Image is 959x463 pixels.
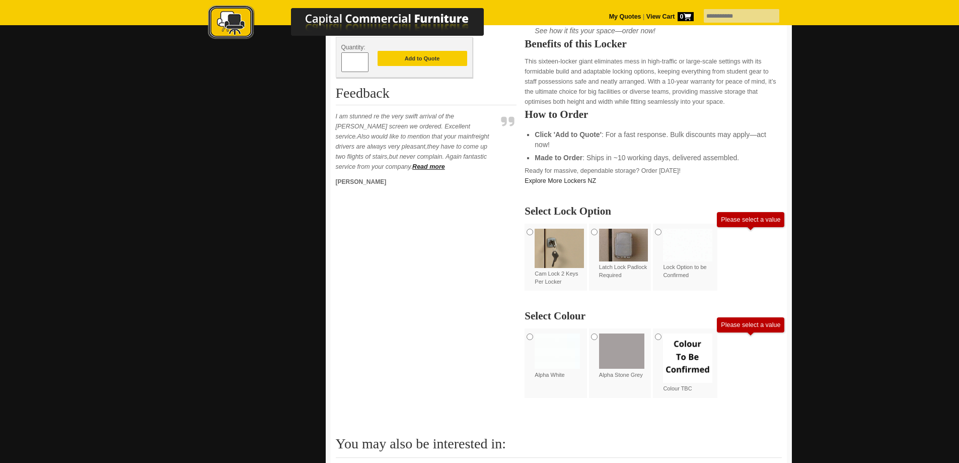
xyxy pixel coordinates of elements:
[525,311,781,321] h2: Select Colour
[663,334,712,392] label: Colour TBC
[663,229,712,279] label: Lock Option to be Confirmed
[535,229,584,268] img: Cam Lock 2 Keys Per Locker
[180,5,533,42] img: Capital Commercial Furniture Logo
[525,109,781,119] h2: How to Order
[535,153,771,163] li: : Ships in ~10 working days, delivered assembled.
[535,334,580,369] img: Alpha White
[678,12,694,21] span: 0
[663,229,712,261] img: Lock Option to be Confirmed
[535,130,602,139] strong: Click 'Add to Quote'
[721,216,780,223] div: Please select a value
[525,56,781,107] p: This sixteen-locker giant eliminates mess in high-traffic or large-scale settings with its formid...
[644,13,693,20] a: View Cart0
[599,334,648,379] label: Alpha Stone Grey
[535,129,771,150] li: : For a fast response. Bulk discounts may apply—act now!
[525,166,781,186] p: Ready for massive, dependable storage? Order [DATE]!
[599,334,644,369] img: Alpha Stone Grey
[535,154,582,162] strong: Made to Order
[378,51,467,66] button: Add to Quote
[336,111,497,172] p: I am stunned re the very swift arrival of the [PERSON_NAME] screen we ordered. Excellent service....
[535,16,771,36] li: Total Size: 1800mm H x 1200mm W x 450mm D
[599,229,648,261] img: Latch Lock Padlock Required
[336,436,782,458] h2: You may also be interested in:
[525,177,596,184] a: Explore More Lockers NZ
[336,177,497,187] p: [PERSON_NAME]
[609,13,641,20] a: My Quotes
[599,229,648,279] label: Latch Lock Padlock Required
[525,206,781,216] h2: Select Lock Option
[525,39,781,49] h2: Benefits of this Locker
[721,321,780,328] div: Please select a value
[180,5,533,45] a: Capital Commercial Furniture Logo
[535,229,584,286] label: Cam Lock 2 Keys Per Locker
[412,163,445,170] a: Read more
[336,86,517,105] h2: Feedback
[663,334,712,383] img: Colour TBC
[535,27,655,35] em: See how it fits your space—order now!
[535,334,584,379] label: Alpha White
[646,13,694,20] strong: View Cart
